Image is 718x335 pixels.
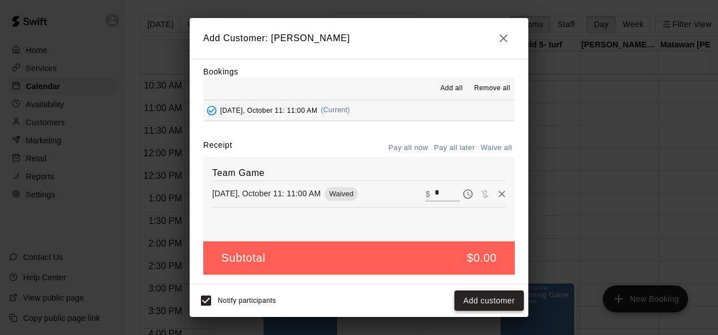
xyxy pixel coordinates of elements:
p: $ [426,188,430,200]
span: Waived [325,189,358,198]
h5: $0.00 [467,250,497,266]
button: Waive all [478,139,515,157]
p: [DATE], October 11: 11:00 AM [212,188,321,199]
button: Pay all later [431,139,478,157]
button: Add all [434,80,470,98]
span: (Current) [321,106,350,114]
span: Pay later [459,188,476,198]
span: Notify participants [218,297,276,305]
h2: Add Customer: [PERSON_NAME] [190,18,528,59]
span: [DATE], October 11: 11:00 AM [220,106,317,114]
h6: Team Game [212,166,506,180]
button: Added - Collect Payment [203,102,220,119]
button: Remove all [470,80,515,98]
span: Remove all [474,83,510,94]
label: Bookings [203,67,238,76]
h5: Subtotal [221,250,265,266]
button: Add customer [454,290,524,311]
button: Pay all now [386,139,431,157]
span: Waive payment [476,188,493,198]
span: Add all [440,83,463,94]
label: Receipt [203,139,232,157]
button: Added - Collect Payment[DATE], October 11: 11:00 AM(Current) [203,100,515,121]
button: Remove [493,186,510,202]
